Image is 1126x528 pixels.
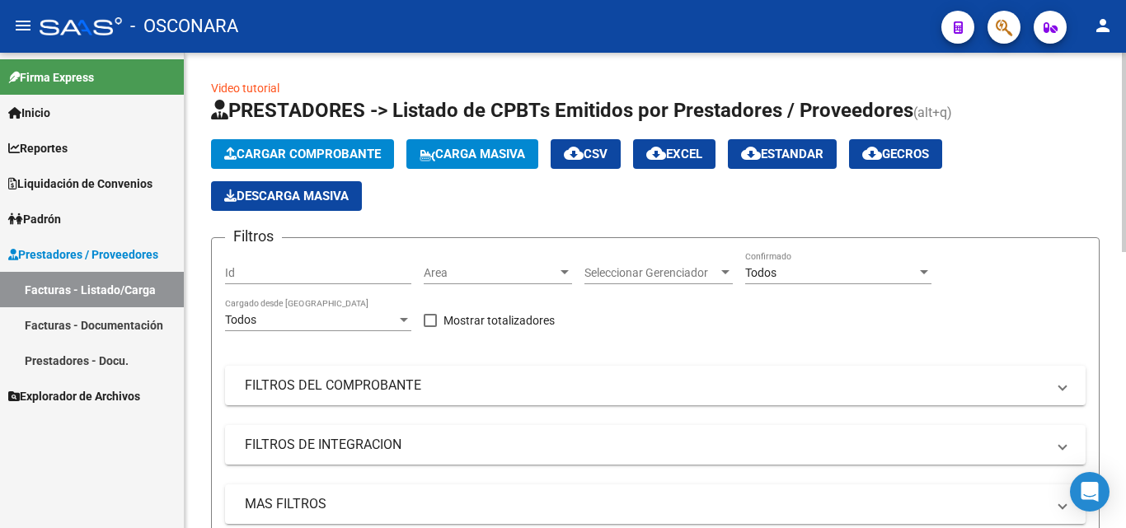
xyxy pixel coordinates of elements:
[646,147,702,161] span: EXCEL
[8,139,68,157] span: Reportes
[245,376,1046,395] mat-panel-title: FILTROS DEL COMPROBANTE
[849,139,942,169] button: Gecros
[8,245,158,264] span: Prestadores / Proveedores
[646,143,666,163] mat-icon: cloud_download
[225,425,1086,465] mat-expansion-panel-header: FILTROS DE INTEGRACION
[225,225,282,248] h3: Filtros
[8,210,61,228] span: Padrón
[211,82,279,95] a: Video tutorial
[224,147,381,161] span: Cargar Comprobante
[130,8,238,44] span: - OSCONARA
[245,436,1046,454] mat-panel-title: FILTROS DE INTEGRACION
[211,99,913,122] span: PRESTADORES -> Listado de CPBTs Emitidos por Prestadores / Proveedores
[406,139,538,169] button: Carga Masiva
[564,147,608,161] span: CSV
[564,143,584,163] mat-icon: cloud_download
[913,105,952,120] span: (alt+q)
[420,147,525,161] span: Carga Masiva
[8,104,50,122] span: Inicio
[424,266,557,280] span: Area
[728,139,837,169] button: Estandar
[224,189,349,203] span: Descarga Masiva
[741,143,761,163] mat-icon: cloud_download
[211,181,362,211] app-download-masive: Descarga masiva de comprobantes (adjuntos)
[225,313,256,326] span: Todos
[584,266,718,280] span: Seleccionar Gerenciador
[1070,472,1110,512] div: Open Intercom Messenger
[211,181,362,211] button: Descarga Masiva
[741,147,823,161] span: Estandar
[443,311,555,330] span: Mostrar totalizadores
[862,147,929,161] span: Gecros
[862,143,882,163] mat-icon: cloud_download
[13,16,33,35] mat-icon: menu
[1093,16,1113,35] mat-icon: person
[745,266,776,279] span: Todos
[211,139,394,169] button: Cargar Comprobante
[8,68,94,86] span: Firma Express
[225,366,1086,405] mat-expansion-panel-header: FILTROS DEL COMPROBANTE
[633,139,715,169] button: EXCEL
[225,484,1086,524] mat-expansion-panel-header: MAS FILTROS
[245,495,1046,513] mat-panel-title: MAS FILTROS
[8,387,140,405] span: Explorador de Archivos
[551,139,621,169] button: CSV
[8,175,152,193] span: Liquidación de Convenios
